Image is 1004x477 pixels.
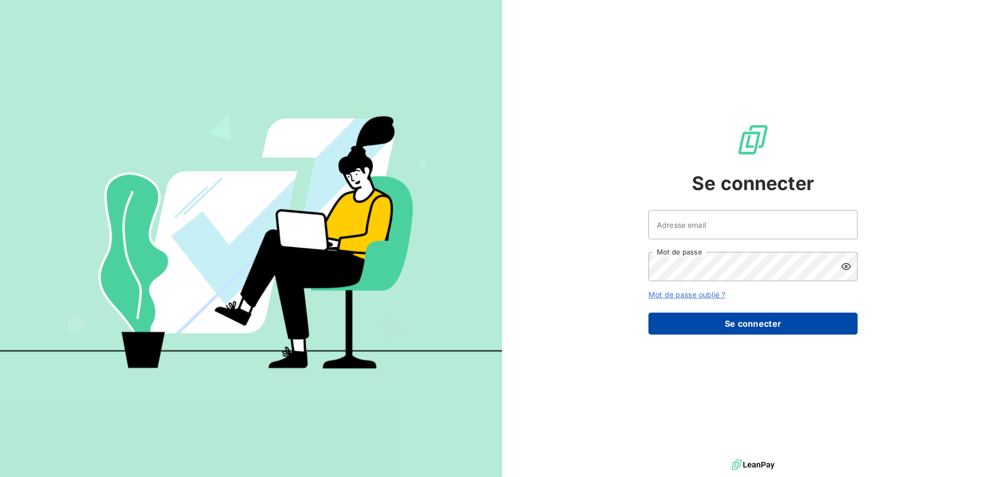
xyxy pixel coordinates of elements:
[648,290,725,299] a: Mot de passe oublié ?
[736,123,770,157] img: Logo LeanPay
[732,457,774,473] img: logo
[648,313,858,335] button: Se connecter
[648,210,858,239] input: placeholder
[692,169,814,197] span: Se connecter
